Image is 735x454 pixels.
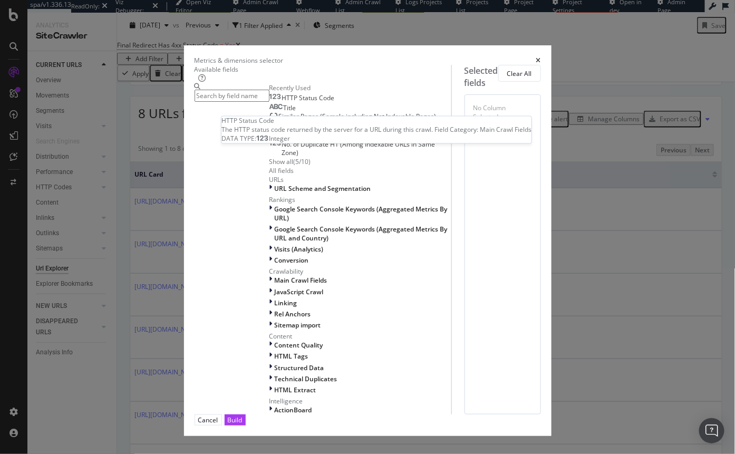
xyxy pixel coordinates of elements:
span: No. of Duplicate H1 (Among Indexable URLs in Same Zone) [282,140,436,157]
span: HTTP Status Code [282,93,335,102]
button: Clear All [498,65,541,82]
span: Linking [275,298,297,307]
button: Cancel [195,414,222,426]
div: Selected fields [465,65,498,89]
span: Title [284,103,296,112]
div: Intelligence [269,397,451,405]
span: ActionBoard [275,405,312,414]
div: Metrics & dimensions selector [195,56,284,65]
div: Available fields [195,65,451,74]
div: Clear All [507,69,532,78]
span: HTML Extract [275,385,316,394]
div: No Column Selected [473,103,532,121]
span: Visits (Analytics) [275,245,324,254]
span: HTML Tags [275,352,308,361]
div: Content [269,332,451,341]
span: Structured Data [275,363,324,372]
div: ( 5 / 10 ) [294,157,311,166]
span: Similar Pages (Sample including Not Indexable Pages) [279,112,437,121]
div: Recently Used [269,83,451,92]
span: Sitemap import [275,321,321,330]
span: Conversion [275,256,309,265]
span: Main Crawl Fields [275,276,327,285]
div: Show all [269,157,294,166]
div: modal [184,45,552,436]
div: All fields [269,166,451,175]
span: Rel Anchors [275,310,311,318]
input: Search by field name [195,90,269,102]
div: Rankings [269,195,451,204]
span: URL Scheme and Segmentation [275,184,371,193]
div: Cancel [198,416,218,424]
div: HTTP Status Code [221,117,531,125]
span: Google Search Console Keywords (Aggregated Metrics By URL and Country) [275,225,448,243]
span: Google Search Console Keywords (Aggregated Metrics By URL) [275,205,448,223]
div: URLs [269,175,451,184]
div: The HTTP status code returned by the server for a URL during this crawl. Field Category: Main Cra... [221,125,531,134]
div: Build [228,416,243,424]
span: Integer [269,134,290,143]
span: JavaScript Crawl [275,287,324,296]
div: Crawlability [269,267,451,276]
div: times [536,56,541,65]
span: DATA TYPE: [221,134,256,143]
div: Open Intercom Messenger [699,418,724,443]
button: Build [225,414,246,426]
span: Technical Duplicates [275,374,337,383]
span: Content Quality [275,341,323,350]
